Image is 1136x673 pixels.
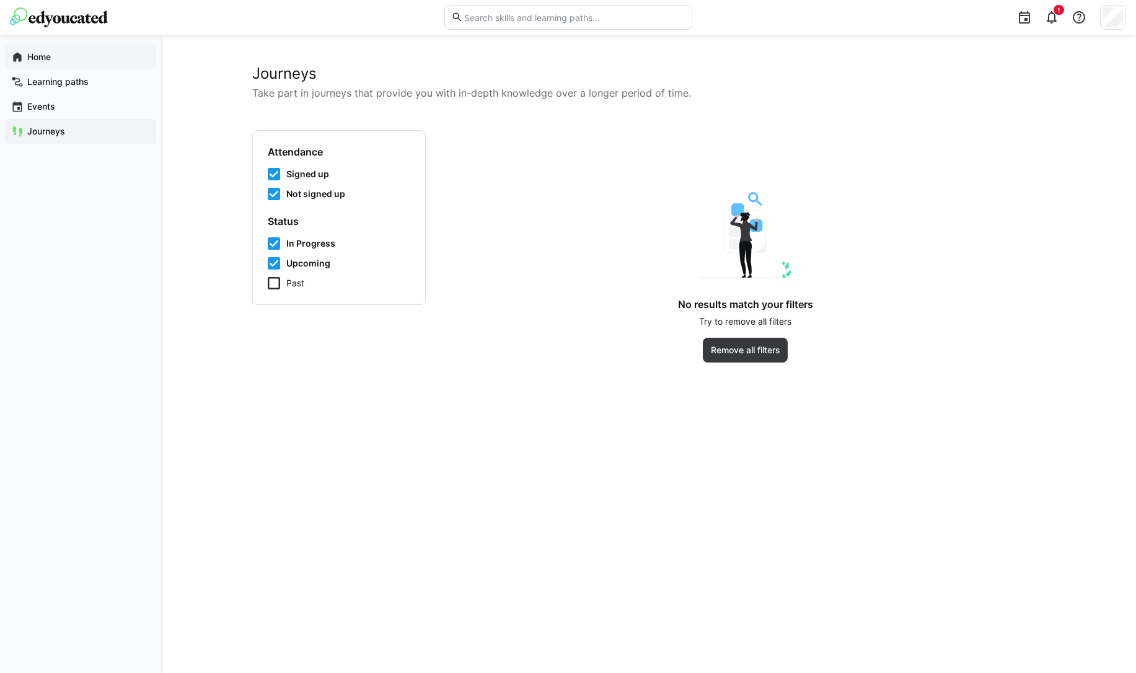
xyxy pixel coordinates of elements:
span: Past [286,277,304,289]
h4: No results match your filters [678,298,813,310]
span: Not signed up [286,188,345,200]
h4: Attendance [268,146,410,158]
span: 1 [1057,6,1060,14]
input: Search skills and learning paths… [463,12,685,23]
span: In Progress [286,237,335,250]
h4: Status [268,215,410,227]
span: Remove all filters [709,344,782,356]
p: Take part in journeys that provide you with in-depth knowledge over a longer period of time. [252,86,1046,100]
p: Try to remove all filters [699,315,791,328]
span: Upcoming [286,257,330,270]
button: Remove all filters [703,338,788,363]
h2: Journeys [252,64,1046,83]
span: Signed up [286,168,329,180]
